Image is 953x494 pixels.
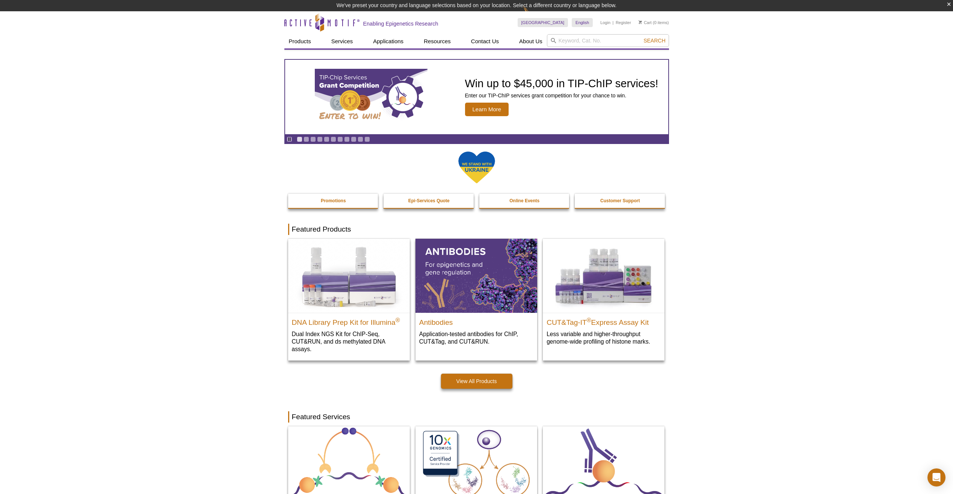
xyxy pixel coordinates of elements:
[285,60,668,134] article: TIP-ChIP Services Grant Competition
[419,34,455,48] a: Resources
[364,136,370,142] a: Go to slide 11
[297,136,302,142] a: Go to slide 1
[288,411,665,423] h2: Featured Services
[351,136,356,142] a: Go to slide 9
[285,60,668,134] a: TIP-ChIP Services Grant Competition Win up to $45,000 in TIP-ChIP services! Enter our TIP-ChIP se...
[310,136,316,142] a: Go to slide 3
[639,18,669,27] li: (0 items)
[369,34,408,48] a: Applications
[288,224,665,235] h2: Featured Products
[419,315,533,326] h2: Antibodies
[543,239,665,353] a: CUT&Tag-IT® Express Assay Kit CUT&Tag-IT®Express Assay Kit Less variable and higher-throughput ge...
[547,315,661,326] h2: CUT&Tag-IT Express Assay Kit
[643,38,665,44] span: Search
[396,317,400,323] sup: ®
[458,151,495,184] img: We Stand With Ukraine
[639,20,652,25] a: Cart
[467,34,503,48] a: Contact Us
[408,198,450,203] strong: Epi-Services Quote
[600,198,640,203] strong: Customer Support
[321,198,346,203] strong: Promotions
[344,136,350,142] a: Go to slide 8
[384,194,474,208] a: Epi-Services Quote
[324,136,329,142] a: Go to slide 5
[543,239,665,312] img: CUT&Tag-IT® Express Assay Kit
[600,20,610,25] a: Login
[613,18,614,27] li: |
[284,34,316,48] a: Products
[327,34,358,48] a: Services
[419,330,533,345] p: Application-tested antibodies for ChIP, CUT&Tag, and CUT&RUN.
[515,34,547,48] a: About Us
[292,330,406,353] p: Dual Index NGS Kit for ChIP-Seq, CUT&RUN, and ds methylated DNA assays.
[358,136,363,142] a: Go to slide 10
[479,194,570,208] a: Online Events
[587,317,591,323] sup: ®
[288,239,410,312] img: DNA Library Prep Kit for Illumina
[575,194,666,208] a: Customer Support
[288,239,410,360] a: DNA Library Prep Kit for Illumina DNA Library Prep Kit for Illumina® Dual Index NGS Kit for ChIP-...
[465,92,658,99] p: Enter our TIP-ChIP services grant competition for your chance to win.
[337,136,343,142] a: Go to slide 7
[465,78,658,89] h2: Win up to $45,000 in TIP-ChIP services!
[363,20,438,27] h2: Enabling Epigenetics Research
[317,136,323,142] a: Go to slide 4
[415,239,537,353] a: All Antibodies Antibodies Application-tested antibodies for ChIP, CUT&Tag, and CUT&RUN.
[639,20,642,24] img: Your Cart
[287,136,292,142] a: Toggle autoplay
[415,239,537,312] img: All Antibodies
[288,194,379,208] a: Promotions
[315,69,427,125] img: TIP-ChIP Services Grant Competition
[572,18,593,27] a: English
[641,37,668,44] button: Search
[547,34,669,47] input: Keyword, Cat. No.
[547,330,661,345] p: Less variable and higher-throughput genome-wide profiling of histone marks​.
[331,136,336,142] a: Go to slide 6
[616,20,631,25] a: Register
[523,6,543,23] img: Change Here
[509,198,539,203] strong: Online Events
[441,374,512,389] a: View All Products
[304,136,309,142] a: Go to slide 2
[927,468,945,486] div: Open Intercom Messenger
[518,18,568,27] a: [GEOGRAPHIC_DATA]
[292,315,406,326] h2: DNA Library Prep Kit for Illumina
[465,103,509,116] span: Learn More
